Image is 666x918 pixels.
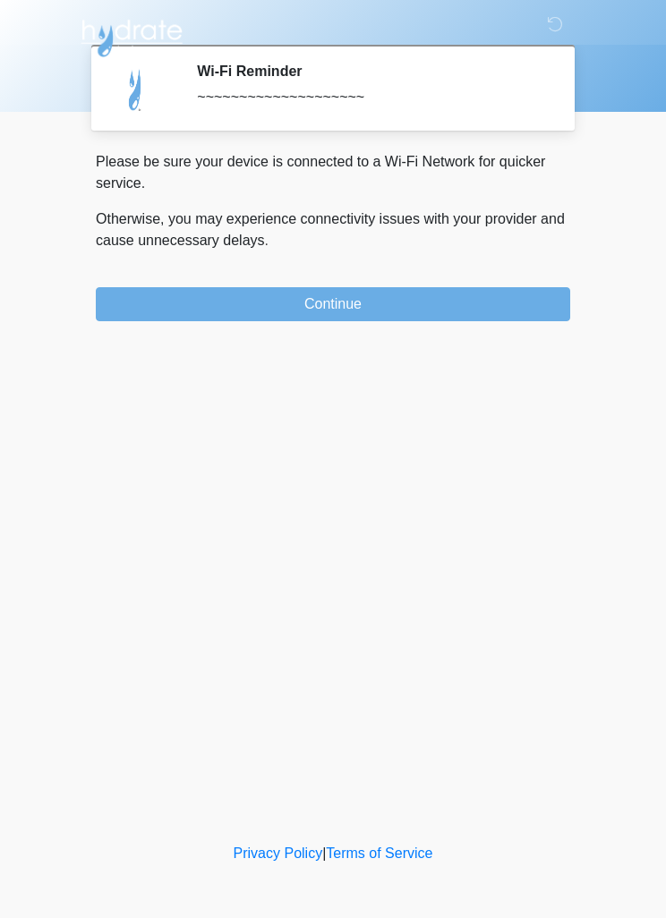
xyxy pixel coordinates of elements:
[96,208,570,251] p: Otherwise, you may experience connectivity issues with your provider and cause unnecessary delays
[326,846,432,861] a: Terms of Service
[265,233,269,248] span: .
[322,846,326,861] a: |
[109,63,163,116] img: Agent Avatar
[234,846,323,861] a: Privacy Policy
[197,87,543,108] div: ~~~~~~~~~~~~~~~~~~~~
[96,151,570,194] p: Please be sure your device is connected to a Wi-Fi Network for quicker service.
[96,287,570,321] button: Continue
[78,13,185,58] img: Hydrate IV Bar - Scottsdale Logo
